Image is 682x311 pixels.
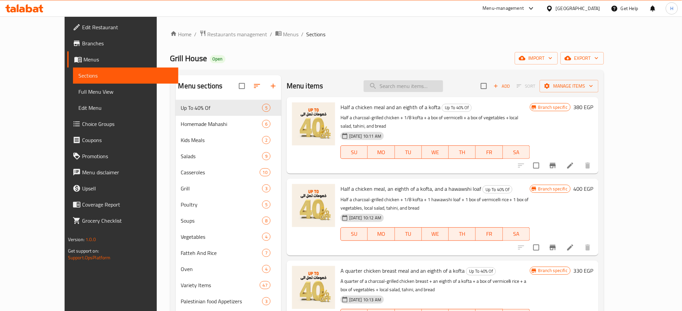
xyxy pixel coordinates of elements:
div: Menu-management [483,4,524,12]
span: TU [398,229,419,239]
span: Grill House [170,51,207,66]
span: Upsell [82,184,173,192]
div: items [260,281,271,289]
div: items [262,120,271,128]
div: Homemade Mahashi [181,120,262,128]
span: Sort sections [249,78,265,94]
div: Oven [181,265,262,273]
span: FR [478,147,500,157]
span: Branch specific [536,104,570,110]
span: 1.0.0 [85,235,96,244]
div: Soups8 [176,213,281,229]
div: Up To 40% Of [466,267,496,275]
div: Fatteh And Rice7 [176,245,281,261]
button: delete [580,158,596,174]
h2: Menu sections [178,81,223,91]
span: Restaurants management [208,30,267,38]
img: Half a chicken meal and an eighth of a kofta [292,102,335,145]
span: Select all sections [235,79,249,93]
div: Kids Meals2 [176,132,281,148]
div: items [262,233,271,241]
span: Edit Menu [78,104,173,112]
span: Branch specific [536,186,570,192]
li: / [301,30,304,38]
button: FR [476,227,503,241]
p: Half a charcoal-grilled chicken + 1/8 kofta + a box of vermicelli + a box of vegetables + local s... [340,114,530,130]
span: SA [506,147,527,157]
div: Palestinian food Appetizers [181,297,262,305]
img: Half a chicken meal, an eighth of a kofta, and a hawawshi loaf [292,184,335,227]
div: items [260,168,271,176]
span: Version: [68,235,84,244]
span: A quarter chicken breast meal and an eighth of a kofta [340,266,465,276]
span: Select to update [529,159,543,173]
a: Branches [67,35,179,51]
span: Select section first [512,81,540,91]
span: Up To 40% Of [466,267,496,275]
span: Up To 40% Of [483,186,512,193]
span: Promotions [82,152,173,160]
span: Menus [83,55,173,63]
span: Open [210,56,225,62]
button: Branch-specific-item [545,158,561,174]
a: Promotions [67,148,179,164]
span: Select to update [529,240,543,255]
span: 8 [262,218,270,224]
div: items [262,201,271,209]
span: 4 [262,234,270,240]
div: Up To 40% Of [482,185,512,193]
span: 6 [262,121,270,127]
span: TU [398,147,419,157]
span: SU [344,147,365,157]
div: Salads9 [176,148,281,164]
span: 7 [262,250,270,256]
span: Add [493,82,511,90]
button: MO [368,145,395,159]
span: [DATE] 10:11 AM [347,133,384,139]
div: Casseroles10 [176,164,281,180]
div: Oven4 [176,261,281,277]
span: Add item [491,81,512,91]
div: Up To 40% Of5 [176,100,281,116]
div: Open [210,55,225,63]
span: WE [425,229,446,239]
button: export [561,52,604,64]
button: SA [503,227,530,241]
a: Sections [73,68,179,84]
div: Up To 40% Of [442,104,472,112]
a: Support.OpsPlatform [68,253,111,262]
input: search [364,80,443,92]
h2: Menu items [287,81,323,91]
div: [GEOGRAPHIC_DATA] [556,5,600,12]
a: Coverage Report [67,196,179,213]
div: items [262,152,271,160]
div: Soups [181,217,262,225]
span: Up To 40% Of [442,104,471,112]
a: Menu disclaimer [67,164,179,180]
button: Branch-specific-item [545,239,561,256]
span: 5 [262,202,270,208]
span: Half a chicken meal, an eighth of a kofta, and a hawawshi loaf [340,184,481,194]
span: MO [370,147,392,157]
span: MO [370,229,392,239]
span: Sections [78,72,173,80]
div: Fatteh And Rice [181,249,262,257]
a: Menus [67,51,179,68]
span: Grocery Checklist [82,217,173,225]
span: Half a chicken meal and an eighth of a kofta [340,102,440,112]
span: WE [425,147,446,157]
button: FR [476,145,503,159]
h6: 330 EGP [573,266,593,275]
span: Manage items [545,82,593,90]
button: MO [368,227,395,241]
span: Vegetables [181,233,262,241]
a: Edit Restaurant [67,19,179,35]
span: 5 [262,105,270,111]
div: Salads [181,152,262,160]
div: Poultry [181,201,262,209]
div: Homemade Mahashi6 [176,116,281,132]
span: Menu disclaimer [82,168,173,176]
a: Upsell [67,180,179,196]
div: items [262,104,271,112]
